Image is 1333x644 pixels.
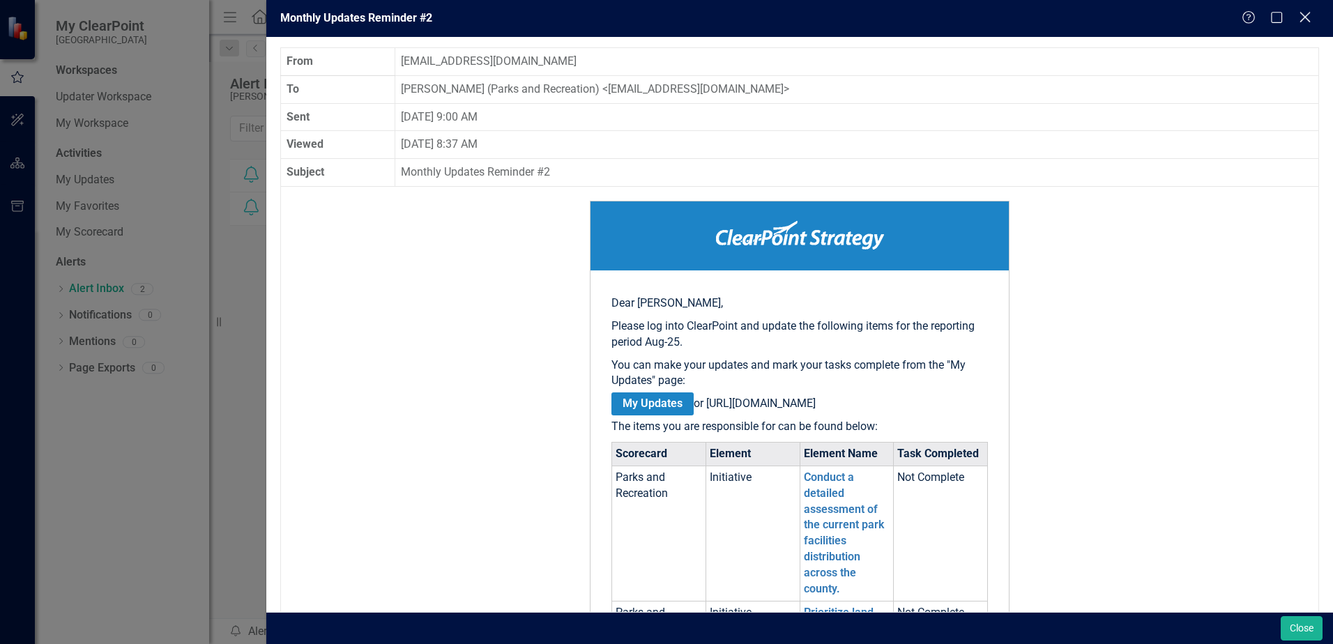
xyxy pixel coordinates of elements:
th: Sent [281,103,395,131]
th: From [281,47,395,75]
td: Initiative [706,466,800,601]
td: [EMAIL_ADDRESS][DOMAIN_NAME] [395,47,1319,75]
a: My Updates [611,392,694,415]
td: Parks and Recreation [612,466,706,601]
td: [PERSON_NAME] (Parks and Recreation) [EMAIL_ADDRESS][DOMAIN_NAME] [395,75,1319,103]
p: Please log into ClearPoint and update the following items for the reporting period Aug-25. [611,319,988,351]
span: Monthly Updates Reminder #2 [280,11,432,24]
th: Scorecard [612,442,706,466]
td: [DATE] 8:37 AM [395,131,1319,159]
img: ClearPoint Strategy [716,221,884,250]
button: Close [1281,616,1323,641]
th: Subject [281,159,395,187]
p: You can make your updates and mark your tasks complete from the "My Updates" page: [611,358,988,390]
p: or [URL][DOMAIN_NAME] [611,396,988,412]
a: Conduct a detailed assessment of the current park facilities distribution across the county. [804,470,884,595]
th: Element [706,442,800,466]
span: > [784,82,789,95]
th: To [281,75,395,103]
span: < [602,82,608,95]
td: Not Complete [894,466,988,601]
td: Monthly Updates Reminder #2 [395,159,1319,187]
th: Task Completed [894,442,988,466]
p: Dear [PERSON_NAME], [611,296,988,312]
th: Element Name [800,442,894,466]
p: The items you are responsible for can be found below: [611,419,988,435]
th: Viewed [281,131,395,159]
td: [DATE] 9:00 AM [395,103,1319,131]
